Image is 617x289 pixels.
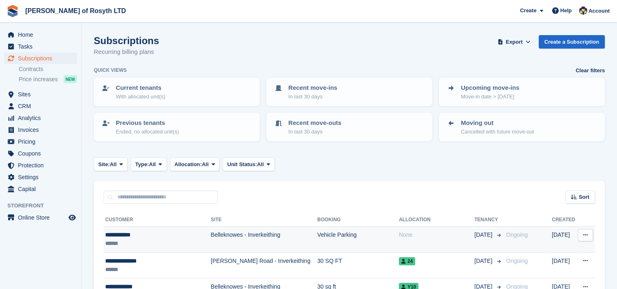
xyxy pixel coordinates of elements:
span: [DATE] [474,257,494,265]
a: menu [4,148,77,159]
span: [DATE] [474,231,494,239]
a: Upcoming move-ins Move-in date > [DATE] [440,78,604,105]
td: [DATE] [552,227,577,253]
td: [PERSON_NAME] Road - Inverkeithing [211,252,317,278]
a: menu [4,41,77,52]
a: menu [4,160,77,171]
a: Create a Subscription [539,35,605,49]
p: In last 30 days [288,93,337,101]
div: NEW [64,75,77,83]
p: With allocated unit(s) [116,93,165,101]
a: Moving out Cancelled with future move-out [440,113,604,140]
span: All [110,160,117,169]
td: 30 SQ FT [317,252,399,278]
a: menu [4,112,77,124]
th: Customer [104,213,211,227]
span: Home [18,29,67,40]
th: Created [552,213,577,227]
img: Nina Briggs [579,7,587,15]
p: Current tenants [116,83,165,93]
span: Unit Status: [227,160,257,169]
span: Sort [579,193,589,201]
span: Protection [18,160,67,171]
span: Site: [98,160,110,169]
a: menu [4,136,77,147]
a: menu [4,171,77,183]
span: Capital [18,183,67,195]
th: Allocation [399,213,474,227]
a: Recent move-outs In last 30 days [267,113,431,140]
button: Unit Status: All [223,158,274,171]
p: Move-in date > [DATE] [461,93,519,101]
span: Storefront [7,202,81,210]
span: CRM [18,100,67,112]
span: Ongoing [506,258,528,264]
a: menu [4,89,77,100]
a: Price increases NEW [19,75,77,84]
button: Site: All [94,158,128,171]
button: Export [496,35,532,49]
p: Recent move-ins [288,83,337,93]
p: Upcoming move-ins [461,83,519,93]
th: Tenancy [474,213,503,227]
span: Help [560,7,572,15]
a: menu [4,53,77,64]
a: Recent move-ins In last 30 days [267,78,431,105]
div: None [399,231,474,239]
span: Price increases [19,76,58,83]
span: Pricing [18,136,67,147]
p: Recurring billing plans [94,47,159,57]
span: All [149,160,156,169]
span: Analytics [18,112,67,124]
span: All [257,160,264,169]
img: stora-icon-8386f47178a22dfd0bd8f6a31ec36ba5ce8667c1dd55bd0f319d3a0aa187defe.svg [7,5,19,17]
span: Ongoing [506,231,528,238]
p: Cancelled with future move-out [461,128,534,136]
span: Allocation: [175,160,202,169]
td: [DATE] [552,252,577,278]
a: menu [4,212,77,223]
p: Moving out [461,118,534,128]
span: Online Store [18,212,67,223]
span: All [202,160,209,169]
th: Booking [317,213,399,227]
button: Allocation: All [170,158,220,171]
button: Type: All [131,158,167,171]
span: Tasks [18,41,67,52]
a: menu [4,183,77,195]
a: Clear filters [575,67,605,75]
span: Sites [18,89,67,100]
span: Create [520,7,536,15]
a: menu [4,100,77,112]
p: Previous tenants [116,118,179,128]
td: Vehicle Parking [317,227,399,253]
span: Settings [18,171,67,183]
p: Recent move-outs [288,118,341,128]
span: Type: [135,160,149,169]
a: Previous tenants Ended, no allocated unit(s) [95,113,259,140]
a: menu [4,124,77,136]
a: Contracts [19,65,77,73]
th: Site [211,213,317,227]
h6: Quick views [94,67,127,74]
p: In last 30 days [288,128,341,136]
a: menu [4,29,77,40]
span: Invoices [18,124,67,136]
span: Coupons [18,148,67,159]
span: Subscriptions [18,53,67,64]
h1: Subscriptions [94,35,159,46]
span: Account [588,7,610,15]
a: Preview store [67,213,77,222]
span: Export [506,38,522,46]
span: 24 [399,257,415,265]
p: Ended, no allocated unit(s) [116,128,179,136]
td: Belleknowes - Inverkeithing [211,227,317,253]
a: Current tenants With allocated unit(s) [95,78,259,105]
a: [PERSON_NAME] of Rosyth LTD [22,4,129,18]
